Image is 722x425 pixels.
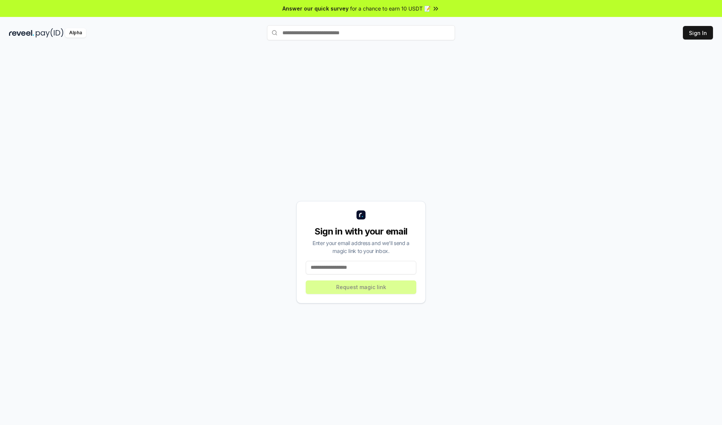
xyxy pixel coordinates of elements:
div: Alpha [65,28,86,38]
span: Answer our quick survey [282,5,349,12]
div: Enter your email address and we’ll send a magic link to your inbox. [306,239,416,255]
img: reveel_dark [9,28,34,38]
span: for a chance to earn 10 USDT 📝 [350,5,431,12]
img: logo_small [356,210,366,219]
div: Sign in with your email [306,225,416,238]
img: pay_id [36,28,64,38]
button: Sign In [683,26,713,40]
